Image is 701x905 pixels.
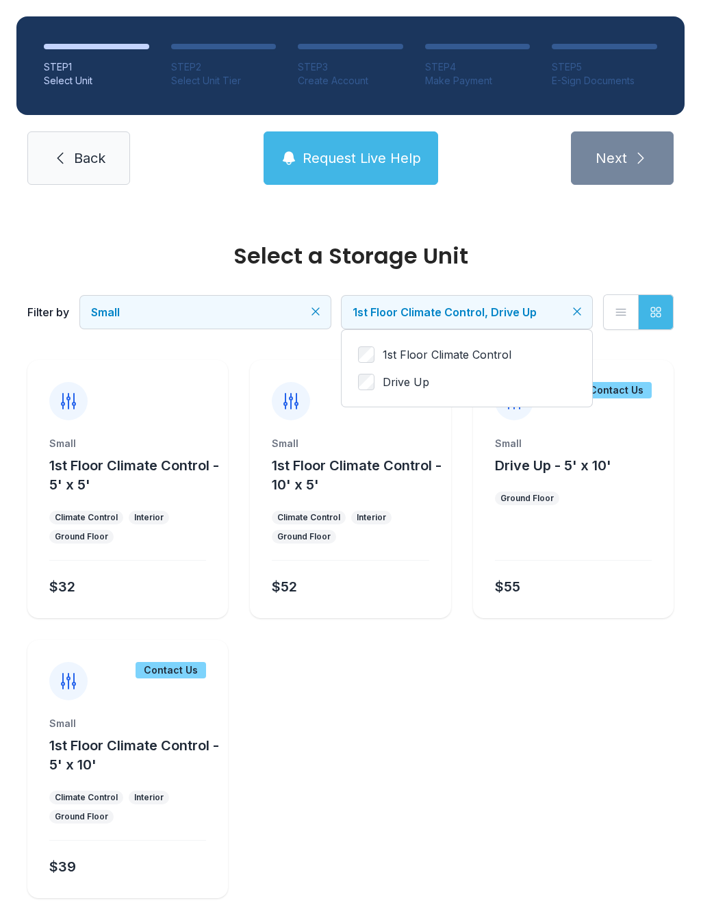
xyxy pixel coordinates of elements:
[277,531,331,542] div: Ground Floor
[171,60,277,74] div: STEP 2
[495,437,652,450] div: Small
[49,736,222,774] button: 1st Floor Climate Control - 5' x 10'
[358,374,374,390] input: Drive Up
[49,457,219,493] span: 1st Floor Climate Control - 5' x 5'
[495,456,611,475] button: Drive Up - 5' x 10'
[383,346,511,363] span: 1st Floor Climate Control
[357,512,386,523] div: Interior
[171,74,277,88] div: Select Unit Tier
[298,74,403,88] div: Create Account
[272,437,429,450] div: Small
[581,382,652,398] div: Contact Us
[500,493,554,504] div: Ground Floor
[74,149,105,168] span: Back
[358,346,374,363] input: 1st Floor Climate Control
[570,305,584,318] button: Clear filters
[272,577,297,596] div: $52
[49,577,75,596] div: $32
[55,792,118,803] div: Climate Control
[495,577,520,596] div: $55
[44,74,149,88] div: Select Unit
[383,374,429,390] span: Drive Up
[91,305,120,319] span: Small
[309,305,322,318] button: Clear filters
[552,60,657,74] div: STEP 5
[303,149,421,168] span: Request Live Help
[80,296,331,329] button: Small
[342,296,592,329] button: 1st Floor Climate Control, Drive Up
[27,304,69,320] div: Filter by
[49,717,206,730] div: Small
[134,512,164,523] div: Interior
[49,437,206,450] div: Small
[55,531,108,542] div: Ground Floor
[272,456,445,494] button: 1st Floor Climate Control - 10' x 5'
[272,457,442,493] span: 1st Floor Climate Control - 10' x 5'
[49,737,219,773] span: 1st Floor Climate Control - 5' x 10'
[136,662,206,678] div: Contact Us
[596,149,627,168] span: Next
[55,811,108,822] div: Ground Floor
[298,60,403,74] div: STEP 3
[44,60,149,74] div: STEP 1
[134,792,164,803] div: Interior
[353,305,537,319] span: 1st Floor Climate Control, Drive Up
[495,457,611,474] span: Drive Up - 5' x 10'
[49,456,222,494] button: 1st Floor Climate Control - 5' x 5'
[425,74,531,88] div: Make Payment
[277,512,340,523] div: Climate Control
[55,512,118,523] div: Climate Control
[27,245,674,267] div: Select a Storage Unit
[552,74,657,88] div: E-Sign Documents
[425,60,531,74] div: STEP 4
[49,857,76,876] div: $39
